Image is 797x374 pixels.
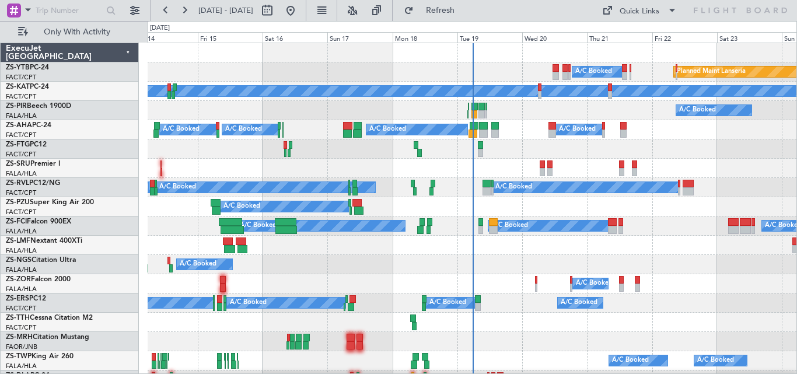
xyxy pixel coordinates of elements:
[6,265,37,274] a: FALA/HLA
[398,1,469,20] button: Refresh
[180,256,216,273] div: A/C Booked
[561,294,597,312] div: A/C Booked
[6,334,33,341] span: ZS-MRH
[6,342,37,351] a: FAOR/JNB
[6,237,82,244] a: ZS-LMFNextant 400XTi
[6,180,29,187] span: ZS-RVL
[6,64,30,71] span: ZS-YTB
[495,179,532,196] div: A/C Booked
[6,122,51,129] a: ZS-AHAPC-24
[679,102,716,119] div: A/C Booked
[491,217,528,235] div: A/C Booked
[6,353,74,360] a: ZS-TWPKing Air 260
[575,63,612,81] div: A/C Booked
[6,73,36,82] a: FACT/CPT
[133,32,198,43] div: Thu 14
[6,276,31,283] span: ZS-ZOR
[6,141,30,148] span: ZS-FTG
[6,160,30,167] span: ZS-SRU
[6,304,36,313] a: FACT/CPT
[6,103,71,110] a: ZS-PIRBeech 1900D
[6,246,37,255] a: FALA/HLA
[6,111,37,120] a: FALA/HLA
[6,353,32,360] span: ZS-TWP
[620,6,659,18] div: Quick Links
[6,188,36,197] a: FACT/CPT
[30,28,123,36] span: Only With Activity
[327,32,392,43] div: Sun 17
[697,352,734,369] div: A/C Booked
[13,23,127,41] button: Only With Activity
[6,295,46,302] a: ZS-ERSPC12
[522,32,587,43] div: Wed 20
[457,32,522,43] div: Tue 19
[6,237,30,244] span: ZS-LMF
[230,294,267,312] div: A/C Booked
[6,218,27,225] span: ZS-FCI
[6,83,30,90] span: ZS-KAT
[6,64,49,71] a: ZS-YTBPC-24
[6,180,60,187] a: ZS-RVLPC12/NG
[416,6,465,15] span: Refresh
[6,169,37,178] a: FALA/HLA
[6,103,27,110] span: ZS-PIR
[6,227,37,236] a: FALA/HLA
[6,323,36,332] a: FACT/CPT
[240,217,277,235] div: A/C Booked
[369,121,406,138] div: A/C Booked
[6,334,89,341] a: ZS-MRHCitation Mustang
[6,208,36,216] a: FACT/CPT
[559,121,596,138] div: A/C Booked
[6,314,93,321] a: ZS-TTHCessna Citation M2
[6,141,47,148] a: ZS-FTGPC12
[223,198,260,215] div: A/C Booked
[36,2,103,19] input: Trip Number
[6,83,49,90] a: ZS-KATPC-24
[587,32,652,43] div: Thu 21
[6,92,36,101] a: FACT/CPT
[6,285,37,293] a: FALA/HLA
[393,32,457,43] div: Mon 18
[6,131,36,139] a: FACT/CPT
[6,276,71,283] a: ZS-ZORFalcon 2000
[6,257,76,264] a: ZS-NGSCitation Ultra
[6,160,60,167] a: ZS-SRUPremier I
[6,257,32,264] span: ZS-NGS
[596,1,683,20] button: Quick Links
[717,32,782,43] div: Sat 23
[6,122,32,129] span: ZS-AHA
[652,32,717,43] div: Fri 22
[198,5,253,16] span: [DATE] - [DATE]
[163,121,200,138] div: A/C Booked
[677,63,746,81] div: Planned Maint Lanseria
[225,121,262,138] div: A/C Booked
[263,32,327,43] div: Sat 16
[6,150,36,159] a: FACT/CPT
[429,294,466,312] div: A/C Booked
[612,352,649,369] div: A/C Booked
[6,199,30,206] span: ZS-PZU
[6,218,71,225] a: ZS-FCIFalcon 900EX
[198,32,263,43] div: Fri 15
[6,199,94,206] a: ZS-PZUSuper King Air 200
[576,275,613,292] div: A/C Booked
[6,295,29,302] span: ZS-ERS
[6,362,37,370] a: FALA/HLA
[150,23,170,33] div: [DATE]
[6,314,30,321] span: ZS-TTH
[159,179,196,196] div: A/C Booked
